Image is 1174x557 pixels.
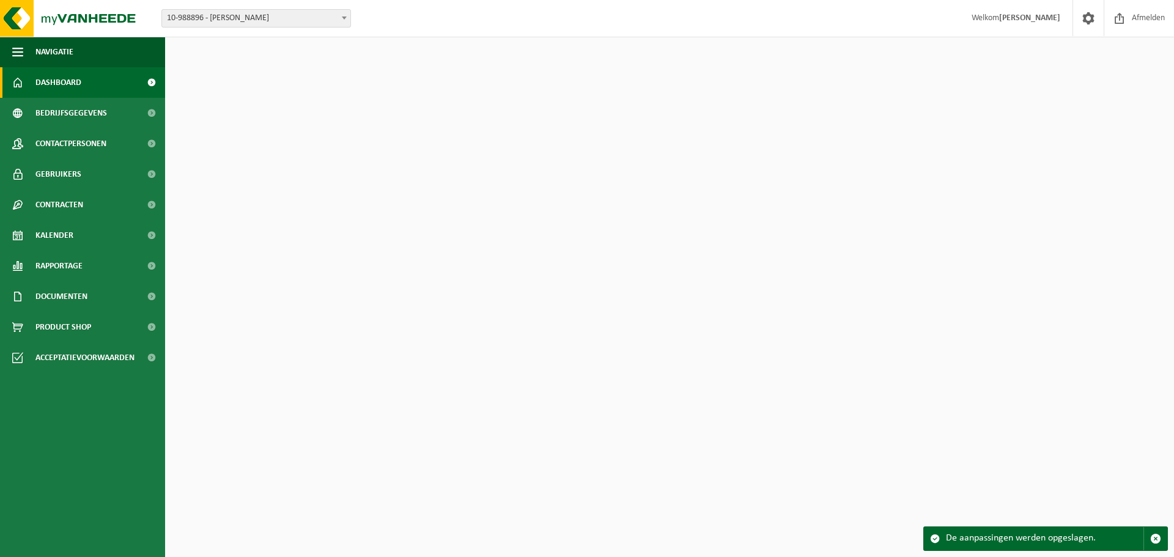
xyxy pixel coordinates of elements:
[35,159,81,190] span: Gebruikers
[35,220,73,251] span: Kalender
[35,128,106,159] span: Contactpersonen
[35,98,107,128] span: Bedrijfsgegevens
[35,342,135,373] span: Acceptatievoorwaarden
[35,281,87,312] span: Documenten
[35,251,83,281] span: Rapportage
[35,67,81,98] span: Dashboard
[162,10,350,27] span: 10-988896 - NAEYAERT DIEDERIK - LANGEMARK
[35,190,83,220] span: Contracten
[35,312,91,342] span: Product Shop
[946,527,1143,550] div: De aanpassingen werden opgeslagen.
[35,37,73,67] span: Navigatie
[999,13,1060,23] strong: [PERSON_NAME]
[161,9,351,28] span: 10-988896 - NAEYAERT DIEDERIK - LANGEMARK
